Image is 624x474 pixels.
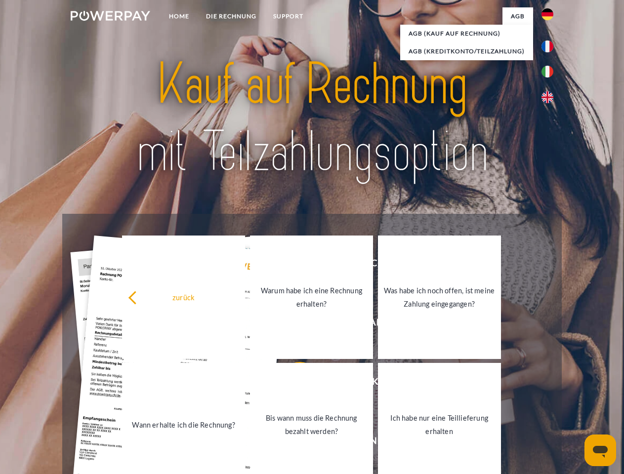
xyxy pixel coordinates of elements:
img: it [541,66,553,78]
div: Warum habe ich eine Rechnung erhalten? [256,284,367,311]
a: AGB (Kreditkonto/Teilzahlung) [400,42,533,60]
a: Home [161,7,198,25]
a: agb [502,7,533,25]
a: DIE RECHNUNG [198,7,265,25]
div: Ich habe nur eine Teillieferung erhalten [384,411,495,438]
iframe: Schaltfläche zum Öffnen des Messaging-Fensters [584,434,616,466]
div: Bis wann muss die Rechnung bezahlt werden? [256,411,367,438]
img: en [541,91,553,103]
a: AGB (Kauf auf Rechnung) [400,25,533,42]
div: zurück [128,290,239,304]
img: title-powerpay_de.svg [94,47,530,189]
img: fr [541,40,553,52]
a: Was habe ich noch offen, ist meine Zahlung eingegangen? [378,236,501,359]
div: Wann erhalte ich die Rechnung? [128,418,239,431]
img: de [541,8,553,20]
div: Was habe ich noch offen, ist meine Zahlung eingegangen? [384,284,495,311]
a: SUPPORT [265,7,312,25]
img: logo-powerpay-white.svg [71,11,150,21]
